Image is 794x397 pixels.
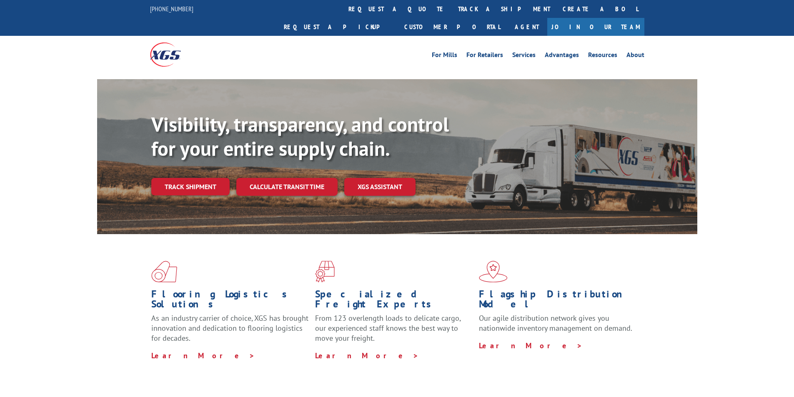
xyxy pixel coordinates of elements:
a: For Mills [432,52,457,61]
a: About [626,52,644,61]
a: Resources [588,52,617,61]
img: xgs-icon-flagship-distribution-model-red [479,261,508,282]
a: Learn More > [151,351,255,360]
a: [PHONE_NUMBER] [150,5,193,13]
a: Agent [506,18,547,36]
span: Our agile distribution network gives you nationwide inventory management on demand. [479,313,632,333]
a: XGS ASSISTANT [344,178,416,196]
a: Learn More > [315,351,419,360]
a: Services [512,52,536,61]
p: From 123 overlength loads to delicate cargo, our experienced staff knows the best way to move you... [315,313,473,350]
a: Calculate transit time [236,178,338,196]
img: xgs-icon-total-supply-chain-intelligence-red [151,261,177,282]
b: Visibility, transparency, and control for your entire supply chain. [151,111,449,161]
a: Customer Portal [398,18,506,36]
h1: Specialized Freight Experts [315,289,473,313]
a: Join Our Team [547,18,644,36]
a: Track shipment [151,178,230,195]
h1: Flagship Distribution Model [479,289,636,313]
img: xgs-icon-focused-on-flooring-red [315,261,335,282]
a: For Retailers [466,52,503,61]
a: Request a pickup [278,18,398,36]
a: Advantages [545,52,579,61]
a: Learn More > [479,341,583,350]
h1: Flooring Logistics Solutions [151,289,309,313]
span: As an industry carrier of choice, XGS has brought innovation and dedication to flooring logistics... [151,313,308,343]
